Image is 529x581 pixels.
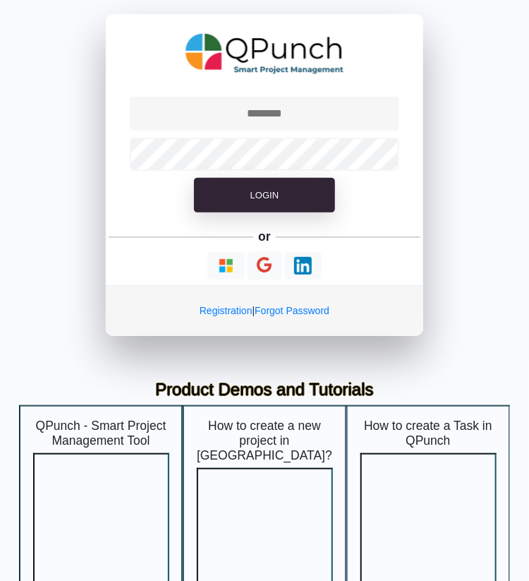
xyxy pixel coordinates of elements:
[294,257,312,275] img: Loading...
[30,380,499,400] h3: Product Demos and Tutorials
[197,419,333,463] h5: How to create a new project in [GEOGRAPHIC_DATA]?
[255,305,329,316] a: Forgot Password
[248,251,282,280] button: Continue With Google
[284,252,322,280] button: Continue With LinkedIn
[106,285,423,336] div: |
[186,28,344,79] img: QPunch
[250,190,279,200] span: Login
[256,227,274,246] h5: or
[33,419,169,448] h5: QPunch - Smart Project Management Tool
[207,252,245,280] button: Continue With Microsoft Azure
[360,419,497,448] h5: How to create a Task in QPunch
[200,305,253,316] a: Registration
[194,178,335,213] button: Login
[217,257,235,275] img: Loading...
